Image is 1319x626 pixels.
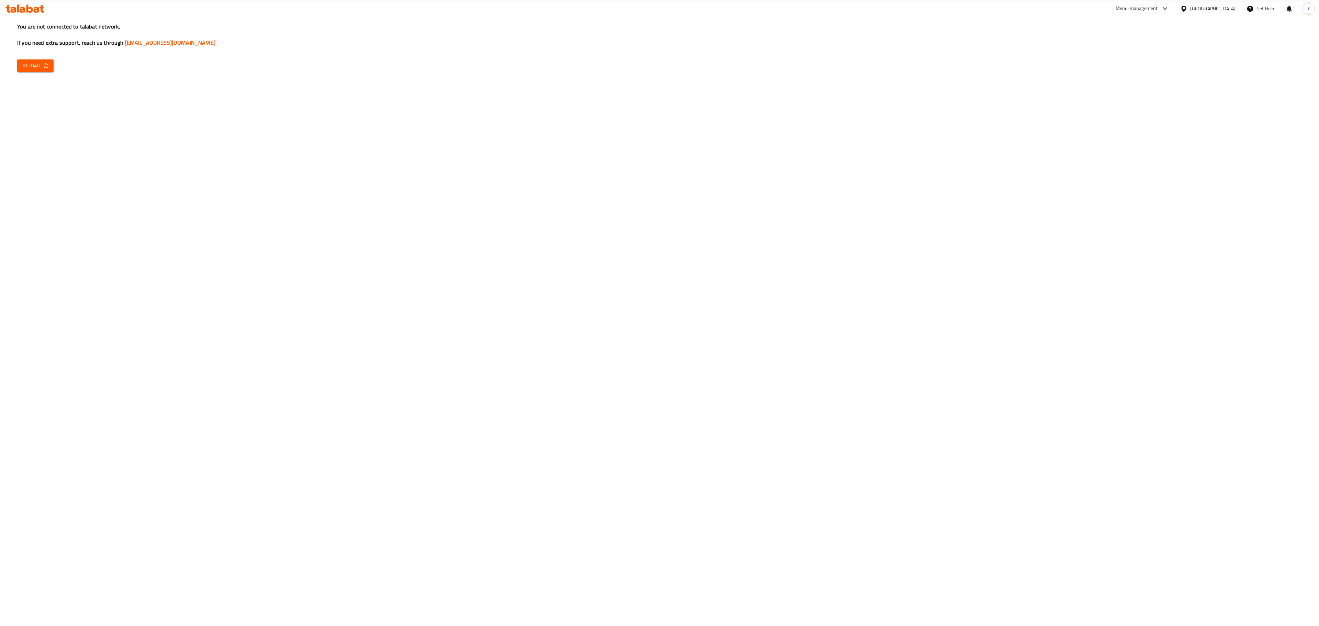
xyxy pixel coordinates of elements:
div: [GEOGRAPHIC_DATA] [1190,5,1236,12]
a: [EMAIL_ADDRESS][DOMAIN_NAME] [125,37,215,48]
div: Menu-management [1116,4,1158,13]
h3: You are not connected to talabat network, If you need extra support, reach us through [17,23,1302,47]
span: Reload [23,62,48,70]
button: Reload [17,59,54,72]
span: Y [1307,5,1310,12]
